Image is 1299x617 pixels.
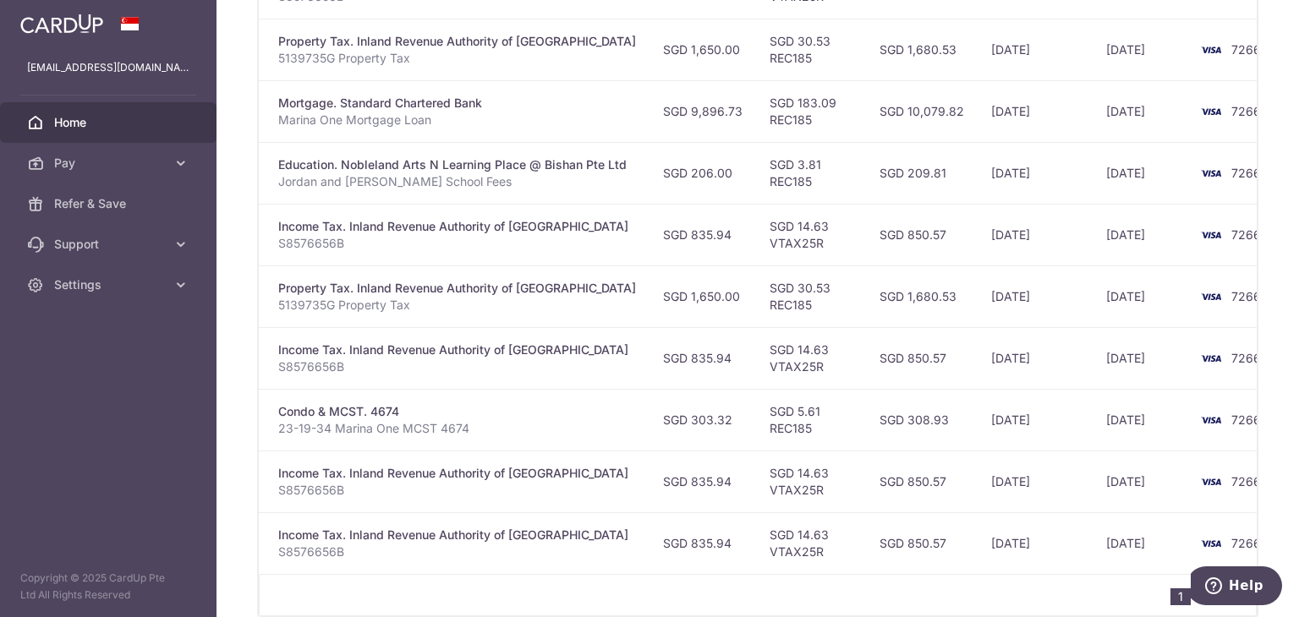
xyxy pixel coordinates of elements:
span: 7266 [1231,166,1261,180]
td: [DATE] [978,142,1093,204]
p: Marina One Mortgage Loan [278,112,636,128]
img: Bank Card [1194,287,1228,307]
td: SGD 850.57 [866,512,978,574]
td: SGD 3.81 REC185 [756,142,866,204]
td: [DATE] [978,450,1093,512]
td: SGD 30.53 REC185 [756,265,866,327]
td: SGD 850.57 [866,204,978,265]
td: [DATE] [978,204,1093,265]
img: Bank Card [1194,163,1228,183]
p: S8576656B [278,482,636,499]
span: 7266 [1231,227,1261,242]
div: Property Tax. Inland Revenue Authority of [GEOGRAPHIC_DATA] [278,280,636,297]
td: SGD 308.93 [866,389,978,450]
p: 5139735G Property Tax [278,297,636,314]
div: Property Tax. Inland Revenue Authority of [GEOGRAPHIC_DATA] [278,33,636,50]
div: Income Tax. Inland Revenue Authority of [GEOGRAPHIC_DATA] [278,527,636,543]
td: SGD 209.81 [866,142,978,204]
p: S8576656B [278,358,636,375]
p: S8576656B [278,543,636,560]
td: SGD 9,896.73 [649,80,756,142]
td: SGD 14.63 VTAX25R [756,450,866,512]
span: Support [54,236,166,253]
div: Mortgage. Standard Chartered Bank [278,95,636,112]
span: Pay [54,155,166,172]
td: SGD 14.63 VTAX25R [756,327,866,389]
img: Bank Card [1194,533,1228,554]
span: 7266 [1231,289,1261,303]
span: Settings [54,276,166,293]
td: [DATE] [1093,204,1189,265]
td: SGD 5.61 REC185 [756,389,866,450]
img: Bank Card [1194,472,1228,492]
img: Bank Card [1194,225,1228,245]
p: 5139735G Property Tax [278,50,636,67]
td: SGD 835.94 [649,450,756,512]
td: SGD 30.53 REC185 [756,19,866,80]
td: [DATE] [1093,512,1189,574]
td: [DATE] [978,19,1093,80]
td: [DATE] [1093,327,1189,389]
div: Income Tax. Inland Revenue Authority of [GEOGRAPHIC_DATA] [278,341,636,358]
p: 23-19-34 Marina One MCST 4674 [278,420,636,437]
td: SGD 183.09 REC185 [756,80,866,142]
div: Condo & MCST. 4674 [278,403,636,420]
div: Income Tax. Inland Revenue Authority of [GEOGRAPHIC_DATA] [278,218,636,235]
iframe: Opens a widget where you can find more information [1191,566,1282,609]
td: SGD 835.94 [649,327,756,389]
span: Home [54,114,166,131]
td: SGD 1,650.00 [649,265,756,327]
td: SGD 850.57 [866,327,978,389]
td: [DATE] [978,389,1093,450]
td: [DATE] [1093,389,1189,450]
td: SGD 835.94 [649,512,756,574]
span: Refer & Save [54,195,166,212]
td: SGD 835.94 [649,204,756,265]
span: 7266 [1231,412,1261,427]
td: [DATE] [978,80,1093,142]
img: Bank Card [1194,40,1228,60]
td: [DATE] [1093,450,1189,512]
td: SGD 14.63 VTAX25R [756,204,866,265]
td: SGD 10,079.82 [866,80,978,142]
nav: pager [1170,575,1256,615]
td: [DATE] [1093,19,1189,80]
img: Bank Card [1194,101,1228,122]
img: CardUp [20,14,103,34]
span: 7266 [1231,474,1261,489]
td: SGD 206.00 [649,142,756,204]
span: 7266 [1231,351,1261,365]
span: 7266 [1231,536,1261,550]
td: [DATE] [978,327,1093,389]
p: S8576656B [278,235,636,252]
td: [DATE] [1093,80,1189,142]
td: SGD 1,680.53 [866,265,978,327]
td: [DATE] [978,265,1093,327]
div: Income Tax. Inland Revenue Authority of [GEOGRAPHIC_DATA] [278,465,636,482]
div: Education. Nobleland Arts N Learning Place @ Bishan Pte Ltd [278,156,636,173]
td: SGD 1,680.53 [866,19,978,80]
img: Bank Card [1194,410,1228,430]
td: SGD 14.63 VTAX25R [756,512,866,574]
p: Jordan and [PERSON_NAME] School Fees [278,173,636,190]
p: [EMAIL_ADDRESS][DOMAIN_NAME] [27,59,189,76]
span: 7266 [1231,104,1261,118]
td: SGD 1,650.00 [649,19,756,80]
li: 1 [1170,588,1191,605]
td: SGD 850.57 [866,450,978,512]
td: [DATE] [978,512,1093,574]
td: SGD 303.32 [649,389,756,450]
img: Bank Card [1194,348,1228,369]
td: [DATE] [1093,142,1189,204]
span: 7266 [1231,42,1261,57]
td: [DATE] [1093,265,1189,327]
